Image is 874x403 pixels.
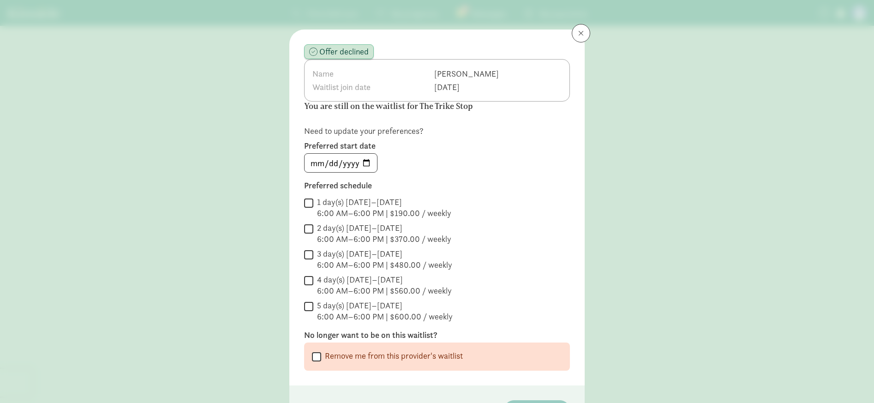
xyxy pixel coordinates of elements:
[434,67,499,80] td: [PERSON_NAME]
[317,208,451,219] div: 6:00 AM–6:00 PM | $190.00 / weekly
[319,48,369,56] span: Offer declined
[317,274,452,285] div: 4 day(s) [DATE]–[DATE]
[317,311,453,322] div: 6:00 AM–6:00 PM | $600.00 / weekly
[317,259,452,271] div: 6:00 AM–6:00 PM | $480.00 / weekly
[317,223,451,234] div: 2 day(s) [DATE]–[DATE]
[304,102,558,111] h6: You are still on the waitlist for The Trike Stop
[317,197,451,208] div: 1 day(s) [DATE]–[DATE]
[317,234,451,245] div: 6:00 AM–6:00 PM | $370.00 / weekly
[317,248,452,259] div: 3 day(s) [DATE]–[DATE]
[312,67,434,80] th: Name
[321,350,463,361] label: Remove me from this provider's waitlist
[304,140,570,151] label: Preferred start date
[317,300,453,311] div: 5 day(s) [DATE]–[DATE]
[304,126,570,137] p: Need to update your preferences?
[312,80,434,94] th: Waitlist join date
[434,80,499,94] td: [DATE]
[317,285,452,296] div: 6:00 AM–6:00 PM | $560.00 / weekly
[304,180,570,191] label: Preferred schedule
[304,330,570,341] label: No longer want to be on this waitlist?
